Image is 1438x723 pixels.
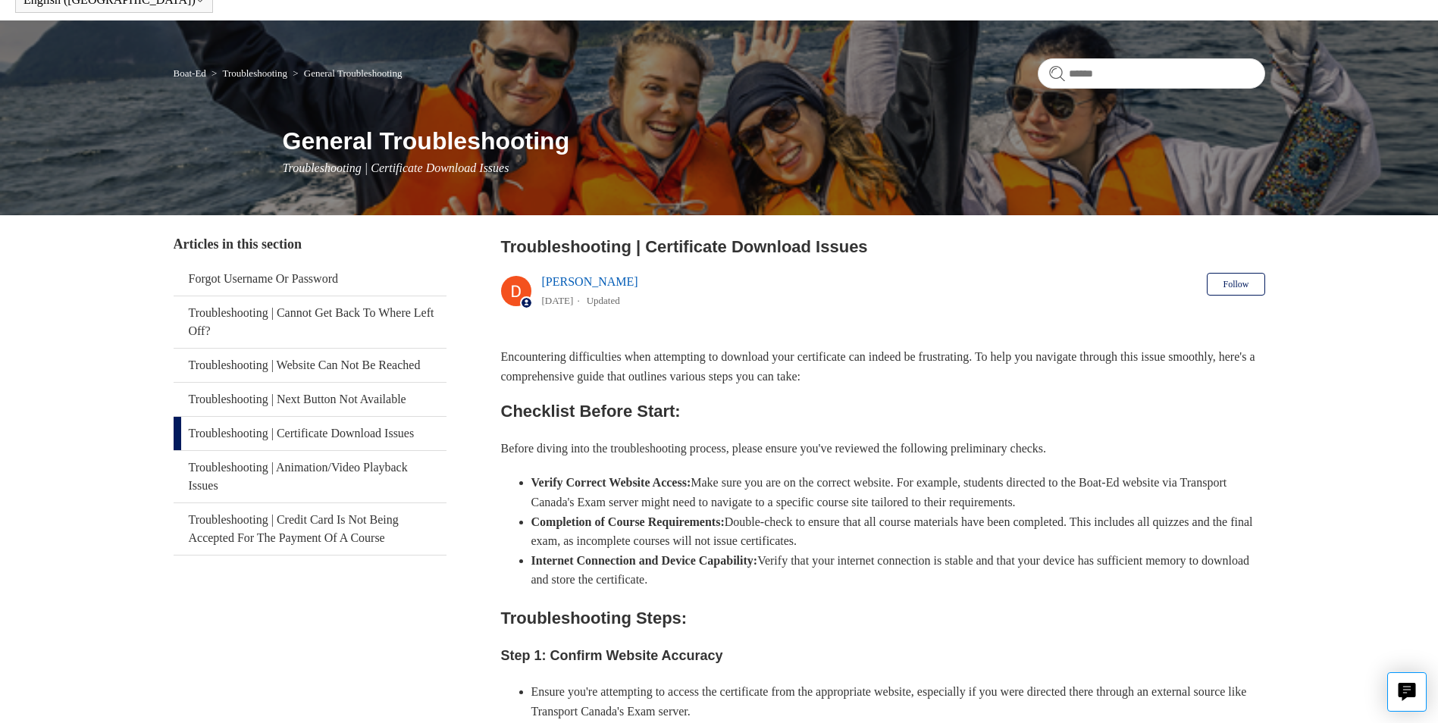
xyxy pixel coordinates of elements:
[174,383,446,416] a: Troubleshooting | Next Button Not Available
[174,349,446,382] a: Troubleshooting | Website Can Not Be Reached
[222,67,287,79] a: Troubleshooting
[283,123,1265,159] h1: General Troubleshooting
[1038,58,1265,89] input: Search
[174,451,446,502] a: Troubleshooting | Animation/Video Playback Issues
[1387,672,1427,712] button: Live chat
[501,234,1265,259] h2: Troubleshooting | Certificate Download Issues
[587,295,620,306] li: Updated
[174,67,209,79] li: Boat-Ed
[1207,273,1264,296] button: Follow Article
[501,605,1265,631] h2: Troubleshooting Steps:
[531,515,725,528] strong: Completion of Course Requirements:
[174,503,446,555] a: Troubleshooting | Credit Card Is Not Being Accepted For The Payment Of A Course
[174,67,206,79] a: Boat-Ed
[283,161,509,174] span: Troubleshooting | Certificate Download Issues
[174,417,446,450] a: Troubleshooting | Certificate Download Issues
[501,645,1265,667] h3: Step 1: Confirm Website Accuracy
[531,551,1265,590] li: Verify that your internet connection is stable and that your device has sufficient memory to down...
[290,67,402,79] li: General Troubleshooting
[501,398,1265,424] h2: Checklist Before Start:
[174,262,446,296] a: Forgot Username Or Password
[542,275,638,288] a: [PERSON_NAME]
[501,347,1265,386] p: Encountering difficulties when attempting to download your certificate can indeed be frustrating....
[174,236,302,252] span: Articles in this section
[531,476,691,489] strong: Verify Correct Website Access:
[531,554,758,567] strong: Internet Connection and Device Capability:
[304,67,403,79] a: General Troubleshooting
[542,295,574,306] time: 03/14/2024, 15:15
[531,682,1265,721] li: Ensure you're attempting to access the certificate from the appropriate website, especially if yo...
[501,439,1265,459] p: Before diving into the troubleshooting process, please ensure you've reviewed the following preli...
[531,512,1265,551] li: Double-check to ensure that all course materials have been completed. This includes all quizzes a...
[531,473,1265,512] li: Make sure you are on the correct website. For example, students directed to the Boat-Ed website v...
[208,67,290,79] li: Troubleshooting
[174,296,446,348] a: Troubleshooting | Cannot Get Back To Where Left Off?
